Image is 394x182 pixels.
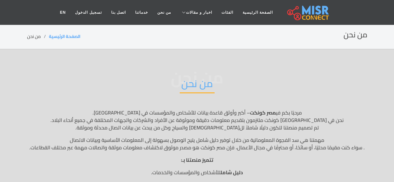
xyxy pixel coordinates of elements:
a: اخبار و مقالات [176,7,217,18]
a: من نحن [153,7,176,18]
a: الصفحة الرئيسية [238,7,278,18]
a: الفئات [217,7,238,18]
p: مرحبًا بكم في – أكبر وأوثق قاعدة بيانات للأشخاص والمؤسسات في [GEOGRAPHIC_DATA]. نحن في [GEOGRAPHI... [27,109,367,131]
img: main.misr_connect [287,5,329,20]
a: تسجيل الدخول [70,7,106,18]
strong: دليل شامل [221,168,243,177]
span: اخبار و مقالات [186,10,212,15]
a: خدماتنا [131,7,153,18]
a: EN [55,7,71,18]
li: من نحن [27,33,49,40]
strong: تتميز منصتنا بـ: [181,155,213,165]
h2: من نحن [180,77,215,93]
a: الصفحة الرئيسية [49,32,80,40]
p: للأشخاص والمؤسسات والخدمات. [27,169,367,176]
h2: من نحن [344,30,367,40]
strong: مصر كونكت [250,108,276,117]
a: اتصل بنا [107,7,131,18]
p: مهمتنا هي سد الفجوة المعلوماتية من خلال توفير دليل شامل يتيح الوصول بسهولة إلى المعلومات الأساسية... [27,136,367,151]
